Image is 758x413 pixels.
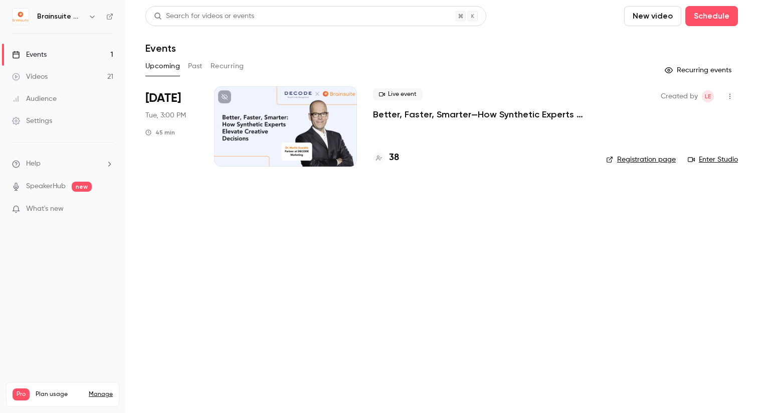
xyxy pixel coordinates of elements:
button: Upcoming [145,58,180,74]
a: Registration page [606,155,676,165]
a: 38 [373,151,399,165]
span: LE [705,90,711,102]
div: Search for videos or events [154,11,254,22]
button: Schedule [685,6,738,26]
span: Tue, 3:00 PM [145,110,186,120]
button: Recurring [211,58,244,74]
h4: 38 [389,151,399,165]
span: What's new [26,204,64,214]
span: new [72,182,92,192]
iframe: Noticeable Trigger [101,205,113,214]
span: Pro [13,388,30,400]
img: Brainsuite Webinars [13,9,29,25]
a: SpeakerHub [26,181,66,192]
div: Audience [12,94,57,104]
h1: Events [145,42,176,54]
div: Settings [12,116,52,126]
a: Better, Faster, Smarter—How Synthetic Experts Elevate Creative Decisions [373,108,590,120]
li: help-dropdown-opener [12,159,113,169]
span: Help [26,159,41,169]
div: Events [12,50,47,60]
a: Manage [89,390,113,398]
button: New video [624,6,681,26]
span: Louisa Edokpayi [702,90,714,102]
button: Recurring events [660,62,738,78]
button: Past [188,58,203,74]
span: Created by [661,90,698,102]
h6: Brainsuite Webinars [37,12,84,22]
span: Live event [373,88,423,100]
span: Plan usage [36,390,83,398]
div: Sep 30 Tue, 3:00 PM (Europe/Berlin) [145,86,198,167]
div: Videos [12,72,48,82]
div: 45 min [145,128,175,136]
a: Enter Studio [688,155,738,165]
span: [DATE] [145,90,181,106]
